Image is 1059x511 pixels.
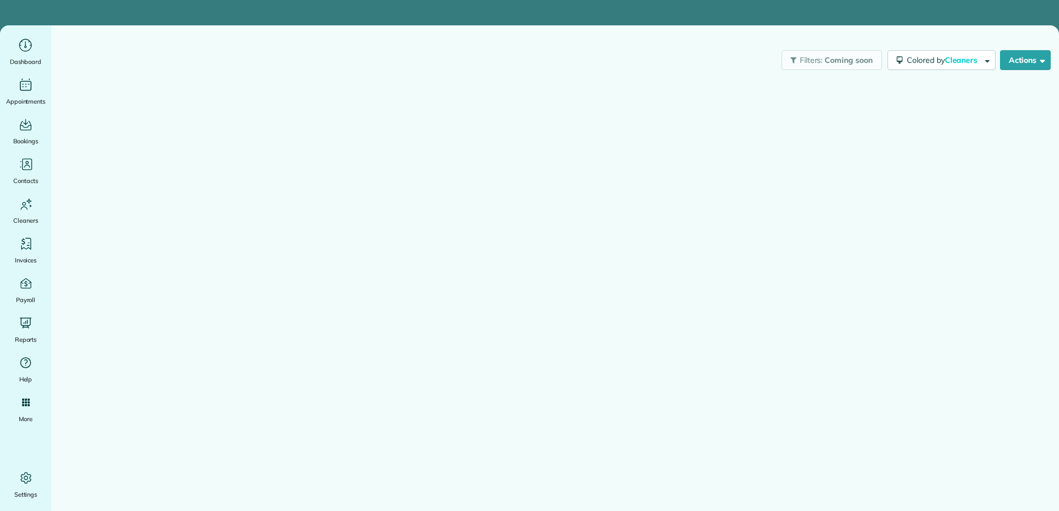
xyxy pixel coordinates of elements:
a: Payroll [4,275,47,305]
span: Cleaners [945,55,980,65]
span: Appointments [6,96,46,107]
span: Bookings [13,136,39,147]
span: Filters: [800,55,823,65]
span: Coming soon [825,55,873,65]
span: Dashboard [10,56,41,67]
span: Payroll [16,294,36,305]
span: Cleaners [13,215,38,226]
button: Colored byCleaners [887,50,996,70]
span: Contacts [13,175,38,186]
span: Reports [15,334,37,345]
a: Dashboard [4,36,47,67]
a: Appointments [4,76,47,107]
span: Colored by [907,55,981,65]
a: Contacts [4,155,47,186]
a: Settings [4,469,47,500]
a: Bookings [4,116,47,147]
span: Help [19,374,33,385]
a: Invoices [4,235,47,266]
span: More [19,413,33,424]
span: Settings [14,489,38,500]
span: Invoices [15,255,37,266]
button: Actions [1000,50,1051,70]
a: Cleaners [4,195,47,226]
a: Help [4,354,47,385]
a: Reports [4,314,47,345]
